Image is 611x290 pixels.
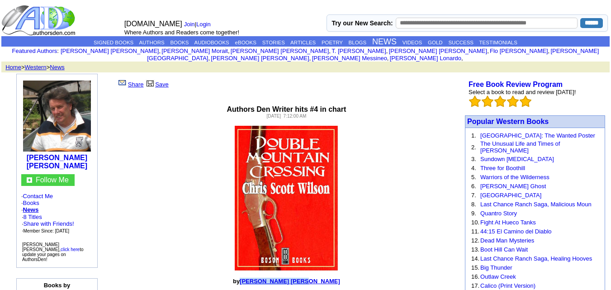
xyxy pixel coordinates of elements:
[184,21,214,28] font: |
[61,48,599,62] font: , , , , , , , , , ,
[480,264,512,271] a: Big Thunder
[471,228,479,235] font: 11.
[471,144,476,151] font: 2.
[227,105,346,113] font: Authors Den Writer hits #4 in chart
[480,255,592,262] a: Last Chance Ranch Saga, Healing Hooves
[507,95,519,107] img: bigemptystars.png
[471,246,479,253] font: 13.
[471,192,476,199] font: 7.
[12,48,57,54] a: Featured Authors
[490,48,548,54] a: Flo [PERSON_NAME]
[480,228,552,235] a: 44:15 El Camino del Diablo
[312,55,387,62] a: [PERSON_NAME] Messineo
[23,200,39,206] a: Books
[331,49,332,54] font: i
[389,48,487,54] a: [PERSON_NAME] [PERSON_NAME]
[372,37,397,46] a: NEWS
[467,118,549,125] a: Popular Western Books
[139,40,164,45] a: AUTHORS
[471,219,479,226] font: 10.
[471,255,479,262] font: 14.
[231,48,329,54] a: [PERSON_NAME] [PERSON_NAME]
[388,49,388,54] font: i
[118,79,126,86] img: share_page.gif
[471,210,476,217] font: 9.
[21,193,93,234] font: · · ·
[480,210,517,217] a: Quantro Story
[390,55,461,62] a: [PERSON_NAME] Lonardo
[471,273,479,280] font: 16.
[194,40,229,45] a: AUDIOBOOKS
[469,81,563,88] a: Free Book Review Program
[428,40,443,45] a: GOLD
[24,228,70,233] font: Member Since: [DATE]
[161,48,228,54] a: [PERSON_NAME] Morait
[230,49,231,54] font: i
[23,206,39,213] a: News
[469,95,481,107] img: bigemptystars.png
[61,247,80,252] a: click here
[480,183,546,190] a: [PERSON_NAME] Ghost
[27,154,87,170] a: [PERSON_NAME] [PERSON_NAME]
[61,48,159,54] a: [PERSON_NAME] [PERSON_NAME]
[124,20,182,28] font: [DOMAIN_NAME]
[480,282,535,289] a: Calico (Print Version)
[27,177,32,183] img: gc.jpg
[211,55,309,62] a: [PERSON_NAME] [PERSON_NAME]
[480,192,541,199] a: [GEOGRAPHIC_DATA]
[471,183,476,190] font: 6.
[322,40,343,45] a: POETRY
[469,89,576,95] font: Select a book to read and review [DATE]!
[25,64,47,71] a: Western
[145,81,169,88] a: Save
[196,21,211,28] a: Login
[145,79,155,86] img: library.gif
[44,282,71,289] b: Books by
[147,48,599,62] a: [PERSON_NAME] [GEOGRAPHIC_DATA]
[210,56,211,61] font: i
[471,165,476,171] font: 4.
[124,29,239,36] font: Where Authors and Readers come together!
[267,114,307,119] font: [DATE] 7:12:00 AM
[184,21,195,28] a: Join
[480,246,528,253] a: Boot Hill Can Wait
[22,220,74,234] font: · ·
[549,49,550,54] font: i
[290,40,316,45] a: ARTICLES
[117,81,144,88] a: Share
[480,219,536,226] a: Fight At Hueco Tanks
[233,278,340,285] font: by
[240,278,340,285] a: [PERSON_NAME] [PERSON_NAME]
[2,64,65,71] font: > >
[479,40,517,45] a: TESTIMONIALS
[235,126,338,271] img: 36788.jpg
[388,56,389,61] font: i
[448,40,474,45] a: SUCCESS
[480,174,549,181] a: Warriors of the Wilderness
[311,56,312,61] font: i
[471,237,479,244] font: 12.
[471,156,476,162] font: 3.
[36,176,69,184] a: Follow Me
[403,40,422,45] a: VIDEOS
[471,174,476,181] font: 5.
[94,40,133,45] a: SIGNED BOOKS
[23,81,91,152] img: 140255.JPG
[489,49,490,54] font: i
[170,40,189,45] a: BOOKS
[349,40,367,45] a: BLOGS
[471,282,479,289] font: 17.
[480,201,592,208] a: Last Chance Ranch Saga, Malicious Moun
[5,64,21,71] a: Home
[235,40,256,45] a: eBOOKS
[12,48,59,54] font: :
[471,201,476,208] font: 8.
[332,48,386,54] a: T. [PERSON_NAME]
[161,49,161,54] font: i
[471,264,479,271] font: 15.
[50,64,65,71] a: News
[480,140,560,154] a: The Unusual Life and Times of [PERSON_NAME]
